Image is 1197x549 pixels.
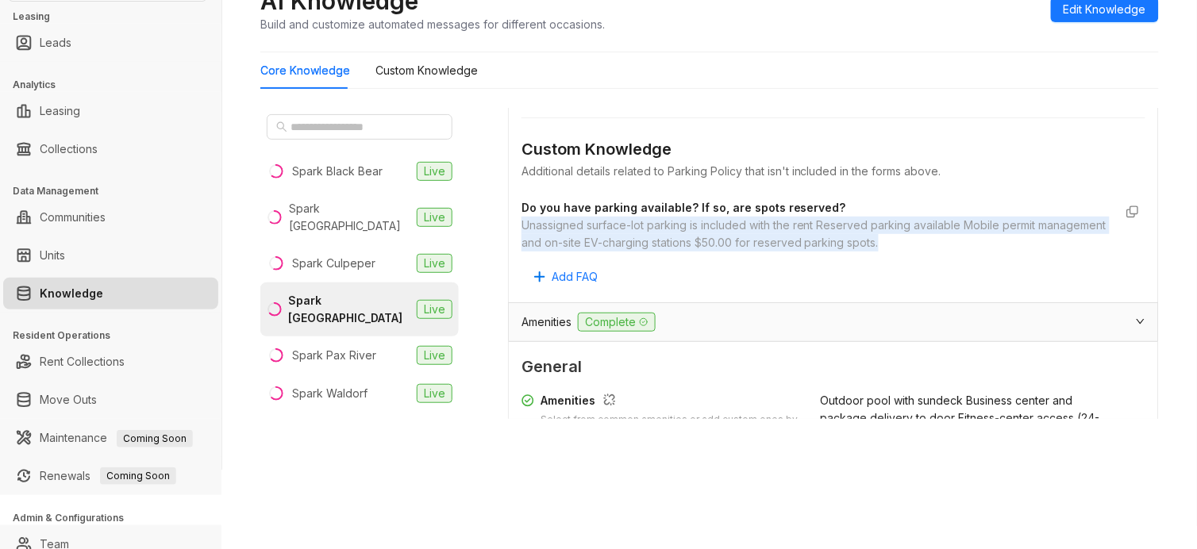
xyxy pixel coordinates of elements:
li: Renewals [3,460,218,492]
li: Maintenance [3,422,218,454]
a: Collections [40,133,98,165]
div: Spark Culpeper [292,255,375,272]
a: Leasing [40,95,80,127]
a: Leads [40,27,71,59]
strong: Do you have parking available? If so, are spots reserved? [522,201,846,214]
div: AmenitiesComplete [509,303,1158,341]
span: Live [417,208,452,227]
span: Live [417,162,452,181]
div: Select from common amenities or add custom ones by typing and pressing Enter [541,413,802,443]
div: Spark Black Bear [292,163,383,180]
div: Unassigned surface-lot parking is included with the rent Reserved parking available Mobile permit... [522,217,1114,251]
h3: Admin & Configurations [13,511,221,525]
div: Build and customize automated messages for different occasions. [260,16,605,33]
span: Edit Knowledge [1064,1,1146,18]
span: General [522,355,1145,379]
span: Amenities [522,313,572,331]
span: expanded [1136,317,1145,326]
span: Complete [578,313,656,332]
span: Add FAQ [552,268,598,286]
button: Add FAQ [522,264,610,290]
span: Live [417,346,452,365]
div: Custom Knowledge [375,62,478,79]
span: Live [417,254,452,273]
div: Core Knowledge [260,62,350,79]
a: Units [40,240,65,271]
span: Live [417,300,452,319]
a: Knowledge [40,278,103,309]
a: Communities [40,202,106,233]
li: Communities [3,202,218,233]
div: Amenities [541,392,802,413]
a: Rent Collections [40,346,125,378]
div: Spark Waldorf [292,385,368,402]
h3: Resident Operations [13,328,221,343]
span: Coming Soon [117,430,193,447]
h3: Leasing [13,10,221,24]
div: Custom Knowledge [522,137,1145,162]
li: Rent Collections [3,346,218,378]
div: Spark [GEOGRAPHIC_DATA] [288,292,410,327]
li: Leasing [3,95,218,127]
li: Units [3,240,218,271]
li: Leads [3,27,218,59]
span: Coming Soon [100,467,176,485]
div: Additional details related to Parking Policy that isn't included in the forms above. [522,163,1145,180]
span: Outdoor pool with sundeck Business center and package delivery to door Fitness-center access (24-... [821,394,1100,494]
li: Knowledge [3,278,218,309]
h3: Data Management [13,184,221,198]
a: Move Outs [40,384,97,416]
div: Spark Pax River [292,347,376,364]
li: Move Outs [3,384,218,416]
h3: Analytics [13,78,221,92]
span: search [276,121,287,132]
div: Spark [GEOGRAPHIC_DATA] [289,200,410,235]
span: Live [417,384,452,403]
li: Collections [3,133,218,165]
a: RenewalsComing Soon [40,460,176,492]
